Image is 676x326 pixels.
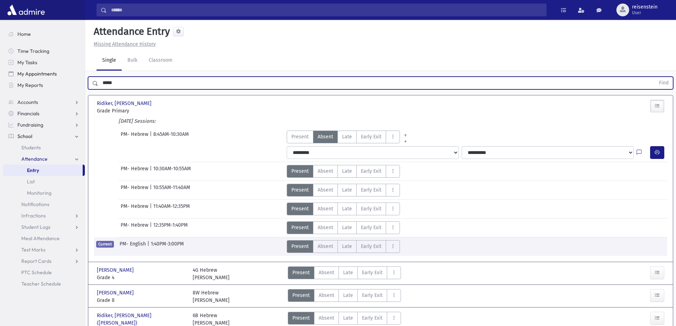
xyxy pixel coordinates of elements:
[17,71,57,77] span: My Appointments
[94,41,156,47] u: Missing Attendance History
[21,235,60,242] span: Meal Attendance
[27,167,39,173] span: Entry
[97,289,135,297] span: [PERSON_NAME]
[655,77,673,89] button: Find
[318,205,333,212] span: Absent
[361,167,381,175] span: Early Exit
[17,31,31,37] span: Home
[153,165,191,178] span: 10:30AM-10:55AM
[342,186,352,194] span: Late
[97,107,186,115] span: Grade Primary
[97,274,186,281] span: Grade 4
[120,240,147,253] span: PM- English
[96,241,114,248] span: Current
[361,133,381,140] span: Early Exit
[121,165,150,178] span: PM- Hebrew
[21,201,49,208] span: Notifications
[121,221,150,234] span: PM- Hebrew
[362,269,383,276] span: Early Exit
[193,266,230,281] div: 4G Hebrew [PERSON_NAME]
[97,100,153,107] span: Ridiker, [PERSON_NAME]
[3,255,85,267] a: Report Cards
[342,167,352,175] span: Late
[6,3,46,17] img: AdmirePro
[361,205,381,212] span: Early Exit
[121,184,150,197] span: PM- Hebrew
[318,186,333,194] span: Absent
[343,269,353,276] span: Late
[3,142,85,153] a: Students
[27,190,51,196] span: Monitoring
[17,99,38,105] span: Accounts
[17,110,39,117] span: Financials
[318,224,333,231] span: Absent
[193,289,230,304] div: 8W Hebrew [PERSON_NAME]
[17,122,43,128] span: Fundraising
[3,165,83,176] a: Entry
[342,205,352,212] span: Late
[91,26,170,38] h5: Attendance Entry
[287,240,400,253] div: AttTypes
[17,48,49,54] span: Time Tracking
[153,184,190,197] span: 10:55AM-11:40AM
[97,266,135,274] span: [PERSON_NAME]
[3,45,85,57] a: Time Tracking
[107,4,546,16] input: Search
[27,178,35,185] span: List
[3,131,85,142] a: School
[21,258,51,264] span: Report Cards
[150,184,153,197] span: |
[3,233,85,244] a: Meal Attendance
[291,186,309,194] span: Present
[288,289,401,304] div: AttTypes
[3,79,85,91] a: My Reports
[3,221,85,233] a: Student Logs
[3,96,85,108] a: Accounts
[291,167,309,175] span: Present
[362,292,383,299] span: Early Exit
[3,278,85,289] a: Teacher Schedule
[361,224,381,231] span: Early Exit
[21,269,52,276] span: PTC Schedule
[361,243,381,250] span: Early Exit
[319,292,334,299] span: Absent
[119,118,155,124] i: [DATE] Sessions:
[21,281,61,287] span: Teacher Schedule
[153,131,189,143] span: 8:45AM-10:30AM
[21,224,50,230] span: Student Logs
[287,165,400,178] div: AttTypes
[17,82,43,88] span: My Reports
[292,269,310,276] span: Present
[342,224,352,231] span: Late
[3,244,85,255] a: Test Marks
[3,187,85,199] a: Monitoring
[121,131,150,143] span: PM- Hebrew
[143,51,178,71] a: Classroom
[17,59,37,66] span: My Tasks
[3,119,85,131] a: Fundraising
[288,266,401,281] div: AttTypes
[342,133,352,140] span: Late
[3,199,85,210] a: Notifications
[632,4,658,10] span: reisenstein
[3,267,85,278] a: PTC Schedule
[291,133,309,140] span: Present
[632,10,658,16] span: User
[3,28,85,40] a: Home
[151,240,184,253] span: 1:40PM-3:00PM
[97,51,122,71] a: Single
[287,203,400,215] div: AttTypes
[150,165,153,178] span: |
[3,108,85,119] a: Financials
[291,243,309,250] span: Present
[287,184,400,197] div: AttTypes
[400,131,411,136] a: All Prior
[150,203,153,215] span: |
[153,203,190,215] span: 11:40AM-12:35PM
[343,292,353,299] span: Late
[291,224,309,231] span: Present
[319,314,334,322] span: Absent
[21,156,48,162] span: Attendance
[147,240,151,253] span: |
[153,221,188,234] span: 12:35PM-1:40PM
